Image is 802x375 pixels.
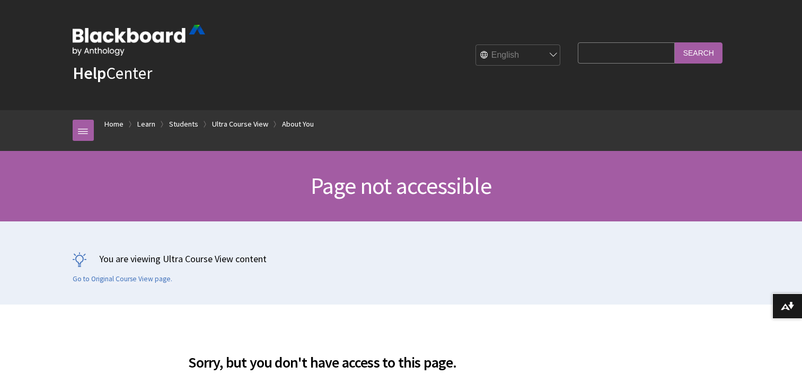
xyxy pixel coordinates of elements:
p: You are viewing Ultra Course View content [73,252,730,265]
a: Learn [137,118,155,131]
strong: Help [73,63,106,84]
a: Ultra Course View [212,118,268,131]
img: Blackboard by Anthology [73,25,205,56]
input: Search [675,42,722,63]
a: HelpCenter [73,63,152,84]
h2: Sorry, but you don't have access to this page. [73,338,573,373]
span: Page not accessible [311,171,491,200]
a: Students [169,118,198,131]
a: Home [104,118,124,131]
a: Go to Original Course View page. [73,274,172,284]
a: About You [282,118,314,131]
select: Site Language Selector [476,45,561,66]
